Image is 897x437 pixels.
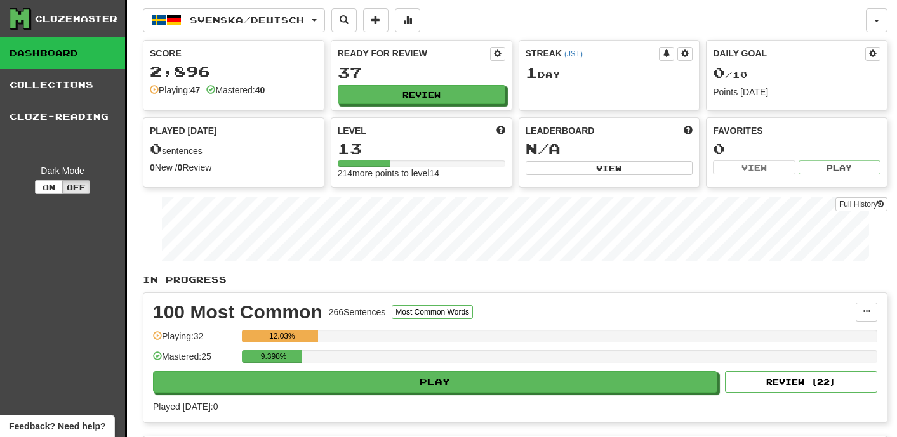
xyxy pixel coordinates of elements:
button: Add sentence to collection [363,8,389,32]
p: In Progress [143,273,887,286]
div: Mastered: [206,84,265,96]
span: 0 [713,63,725,81]
div: sentences [150,141,317,157]
div: Streak [526,47,660,60]
a: Full History [835,197,887,211]
span: Level [338,124,366,137]
span: Played [DATE] [150,124,217,137]
span: Leaderboard [526,124,595,137]
button: View [713,160,795,174]
button: Review [338,85,505,104]
button: Play [153,371,717,393]
button: Off [62,180,90,194]
strong: 40 [255,85,265,95]
button: Search sentences [331,8,357,32]
button: Review (22) [725,371,877,393]
span: / 10 [713,69,748,80]
strong: 0 [178,162,183,173]
div: 266 Sentences [329,306,386,318]
div: 9.398% [246,350,302,363]
strong: 47 [190,85,201,95]
div: 0 [713,141,880,157]
div: Ready for Review [338,47,490,60]
div: Clozemaster [35,13,117,25]
a: (JST) [564,49,583,58]
div: Day [526,65,693,81]
strong: 0 [150,162,155,173]
div: 37 [338,65,505,81]
div: Mastered: 25 [153,350,236,371]
div: Score [150,47,317,60]
div: Dark Mode [10,164,116,177]
div: Daily Goal [713,47,865,61]
button: Svenska/Deutsch [143,8,325,32]
span: N/A [526,140,561,157]
span: 1 [526,63,538,81]
span: Played [DATE]: 0 [153,401,218,412]
div: Playing: [150,84,200,96]
div: 12.03% [246,330,318,342]
div: Favorites [713,124,880,137]
span: Open feedback widget [9,420,105,433]
button: Most Common Words [392,305,473,319]
span: Svenska / Deutsch [190,15,304,25]
div: 214 more points to level 14 [338,167,505,179]
div: Playing: 32 [153,330,236,351]
button: On [35,180,63,194]
div: 2,896 [150,63,317,79]
span: This week in points, UTC [684,124,693,137]
button: Play [799,160,880,174]
button: More stats [395,8,420,32]
span: Score more points to level up [496,124,505,137]
span: 0 [150,140,162,157]
div: Points [DATE] [713,86,880,98]
button: View [526,161,693,175]
div: New / Review [150,161,317,174]
div: 13 [338,141,505,157]
div: 100 Most Common [153,303,322,322]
